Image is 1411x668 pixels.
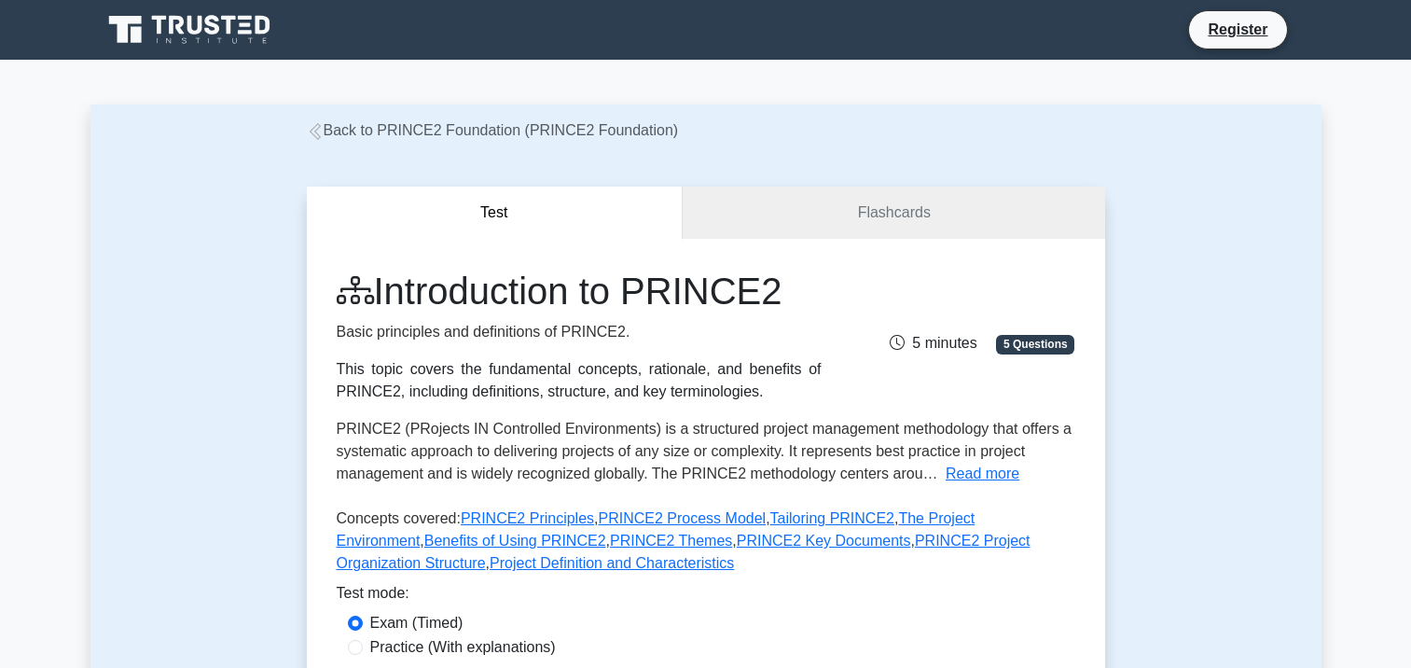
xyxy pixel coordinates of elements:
[337,358,822,403] div: This topic covers the fundamental concepts, rationale, and benefits of PRINCE2, including definit...
[461,510,594,526] a: PRINCE2 Principles
[307,187,684,240] button: Test
[996,335,1074,354] span: 5 Questions
[337,508,1075,582] p: Concepts covered: , , , , , , , ,
[599,510,767,526] a: PRINCE2 Process Model
[1197,18,1279,41] a: Register
[337,582,1075,612] div: Test mode:
[490,555,734,571] a: Project Definition and Characteristics
[890,335,976,351] span: 5 minutes
[946,463,1019,485] button: Read more
[337,321,822,343] p: Basic principles and definitions of PRINCE2.
[683,187,1104,240] a: Flashcards
[337,269,822,313] h1: Introduction to PRINCE2
[307,122,679,138] a: Back to PRINCE2 Foundation (PRINCE2 Foundation)
[370,612,463,634] label: Exam (Timed)
[370,636,556,659] label: Practice (With explanations)
[424,533,606,549] a: Benefits of Using PRINCE2
[737,533,911,549] a: PRINCE2 Key Documents
[337,421,1072,481] span: PRINCE2 (PRojects IN Controlled Environments) is a structured project management methodology that...
[337,533,1031,571] a: PRINCE2 Project Organization Structure
[610,533,732,549] a: PRINCE2 Themes
[770,510,894,526] a: Tailoring PRINCE2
